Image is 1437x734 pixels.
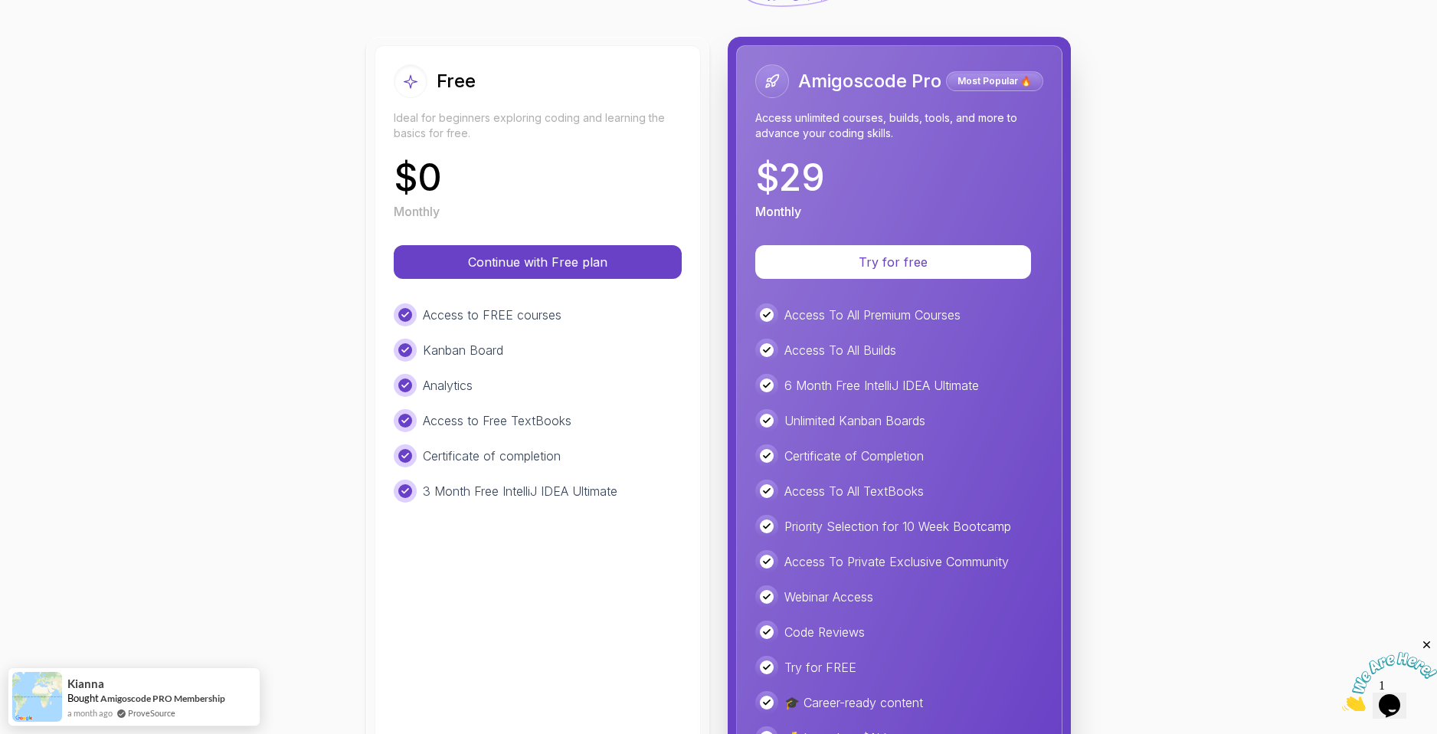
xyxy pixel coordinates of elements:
[394,110,682,141] p: Ideal for beginners exploring coding and learning the basics for free.
[6,6,12,19] span: 1
[412,253,663,271] p: Continue with Free plan
[755,110,1043,141] p: Access unlimited courses, builds, tools, and more to advance your coding skills.
[100,693,225,704] a: Amigoscode PRO Membership
[755,202,801,221] p: Monthly
[784,623,865,641] p: Code Reviews
[784,517,1011,536] p: Priority Selection for 10 Week Bootcamp
[67,677,104,690] span: Kianna
[784,552,1009,571] p: Access To Private Exclusive Community
[394,245,682,279] button: Continue with Free plan
[423,341,503,359] p: Kanban Board
[784,482,924,500] p: Access To All TextBooks
[394,202,440,221] p: Monthly
[394,159,442,196] p: $ 0
[755,159,825,196] p: $ 29
[67,692,99,704] span: Bought
[784,588,873,606] p: Webinar Access
[423,306,561,324] p: Access to FREE courses
[784,341,896,359] p: Access To All Builds
[774,253,1013,271] p: Try for free
[423,411,571,430] p: Access to Free TextBooks
[755,245,1031,279] button: Try for free
[784,411,925,430] p: Unlimited Kanban Boards
[798,69,941,93] h2: Amigoscode Pro
[784,447,924,465] p: Certificate of Completion
[784,306,961,324] p: Access To All Premium Courses
[948,74,1041,89] p: Most Popular 🔥
[1342,638,1437,711] iframe: chat widget
[423,376,473,395] p: Analytics
[784,376,979,395] p: 6 Month Free IntelliJ IDEA Ultimate
[437,69,476,93] h2: Free
[12,672,62,722] img: provesource social proof notification image
[128,706,175,719] a: ProveSource
[784,658,856,677] p: Try for FREE
[784,693,923,712] p: 🎓 Career-ready content
[67,706,113,719] span: a month ago
[423,482,617,500] p: 3 Month Free IntelliJ IDEA Ultimate
[423,447,561,465] p: Certificate of completion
